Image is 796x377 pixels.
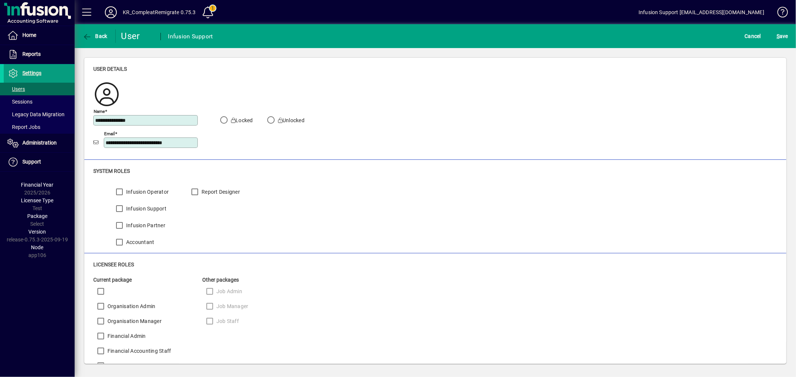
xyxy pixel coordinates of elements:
label: Report Designer [200,188,240,196]
span: Reports [22,51,41,57]
mat-label: Name [94,108,105,114]
span: Report Jobs [7,124,40,130]
a: Sessions [4,95,75,108]
span: S [777,33,780,39]
label: Organisation Manager [106,317,162,325]
div: User [121,30,153,42]
span: Support [22,159,41,165]
span: Licensee roles [93,262,134,267]
label: Infusion Support [125,205,166,212]
span: System roles [93,168,130,174]
span: Back [82,33,107,39]
span: Licensee Type [21,197,54,203]
button: Profile [99,6,123,19]
span: Financial Year [21,182,54,188]
div: Infusion Support [EMAIL_ADDRESS][DOMAIN_NAME] [639,6,764,18]
div: KR_CompleatRemigrate 0.75.3 [123,6,196,18]
span: Version [29,229,46,235]
span: Sessions [7,99,32,105]
div: Infusion Support [168,31,213,42]
button: Back [81,29,109,43]
span: Users [7,86,25,92]
label: Organisation Admin [106,302,156,310]
a: Reports [4,45,75,64]
label: Unlocked [277,117,305,124]
label: Infusion Operator [125,188,169,196]
span: Other packages [202,277,239,283]
label: HR Manager [106,362,138,370]
a: Report Jobs [4,121,75,133]
a: Users [4,83,75,95]
label: Financial Accounting Staff [106,347,171,355]
mat-label: Email [104,131,115,136]
label: Financial Admin [106,332,146,340]
span: Current package [93,277,132,283]
a: Support [4,153,75,171]
app-page-header-button: Back [75,29,116,43]
span: Home [22,32,36,38]
button: Save [775,29,790,43]
a: Knowledge Base [772,1,787,26]
span: Administration [22,140,57,146]
label: Locked [230,117,253,124]
span: Settings [22,70,41,76]
span: ave [777,30,788,42]
label: Infusion Partner [125,222,165,229]
span: Node [31,244,44,250]
a: Administration [4,134,75,152]
a: Home [4,26,75,45]
span: Cancel [745,30,761,42]
span: Legacy Data Migration [7,111,65,117]
span: User details [93,66,127,72]
label: Accountant [125,238,154,246]
button: Cancel [743,29,763,43]
a: Legacy Data Migration [4,108,75,121]
span: Package [27,213,47,219]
